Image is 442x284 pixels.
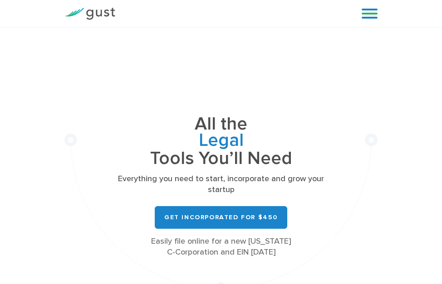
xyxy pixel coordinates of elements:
img: Gust Logo [64,8,115,20]
span: Legal [112,132,331,150]
p: Everything you need to start, incorporate and grow your startup [112,173,331,195]
h1: All the Tools You’ll Need [112,116,331,167]
div: Easily file online for a new [US_STATE] C-Corporation and EIN [DATE] [112,236,331,258]
a: Get Incorporated for $450 [155,206,287,229]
